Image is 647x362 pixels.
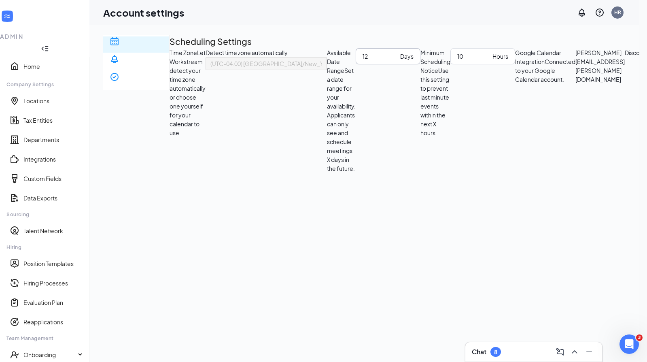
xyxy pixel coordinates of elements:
svg: Bell [110,54,119,64]
svg: Minimize [584,347,594,357]
div: Sourcing [6,211,83,218]
a: Custom Fields [23,175,83,183]
div: Team Management [6,335,83,342]
button: ChevronUp [568,345,581,358]
span: Detect time zone automatically [206,48,288,57]
svg: Collapse [41,45,49,53]
div: Company Settings [6,81,83,88]
svg: Notifications [577,8,587,17]
a: Bell [103,54,169,70]
span: [PERSON_NAME][EMAIL_ADDRESS][PERSON_NAME][DOMAIN_NAME] [575,48,625,84]
span: Minimum Scheduling Notice [420,49,450,74]
span: Available Date Range [327,49,351,74]
svg: WorkstreamLogo [3,12,11,20]
div: Hiring [6,244,83,251]
svg: ComposeMessage [555,347,565,357]
svg: CheckmarkCircle [110,72,119,82]
a: Position Templates [23,260,83,268]
svg: UserCheck [10,350,19,360]
a: CheckmarkCircle [103,72,169,88]
div: Hours [492,52,508,61]
a: Integrations [23,155,83,163]
a: Evaluation Plan [23,298,83,307]
button: Minimize [583,345,596,358]
h2: Scheduling Settings [170,35,252,48]
h3: Chat [472,347,486,356]
div: Onboarding [23,351,76,359]
svg: ChevronUp [570,347,579,357]
span: 3 [636,334,643,341]
a: Hiring Processes [23,279,83,287]
svg: Calendar [110,36,119,46]
a: Locations [23,97,83,105]
a: Home [23,62,83,70]
span: Google Calendar Integration [515,49,561,65]
h1: Account settings [103,6,184,19]
span: Connected to your Google Calendar account. [515,58,575,83]
svg: QuestionInfo [595,8,605,17]
a: Data Exports [23,194,83,202]
a: Departments [23,136,83,144]
a: Talent Network [23,227,83,235]
div: 8 [494,349,497,356]
iframe: Intercom live chat [619,334,639,354]
a: Tax Entities [23,116,83,124]
button: ComposeMessage [554,345,566,358]
a: Reapplications [23,318,83,326]
div: Days [400,52,414,61]
a: Calendar [103,36,169,53]
span: Time Zone [170,49,197,56]
div: HR [614,9,621,16]
span: (UTC-04:00) [GEOGRAPHIC_DATA]/New_York - Eastern Time [210,57,371,70]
